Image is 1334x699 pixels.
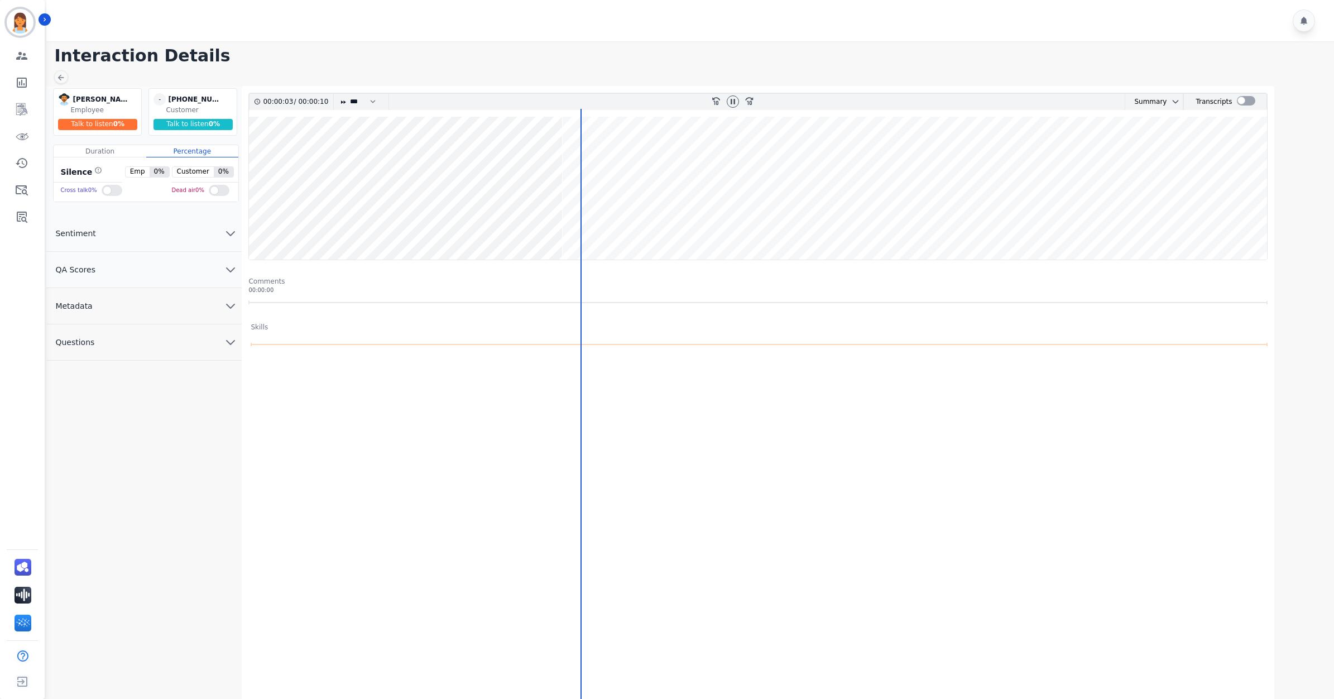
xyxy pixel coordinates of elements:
div: Talk to listen [58,119,137,130]
div: Summary [1125,94,1167,110]
span: Sentiment [46,228,104,239]
svg: chevron down [1171,97,1180,106]
svg: chevron down [224,299,237,313]
div: / [263,94,331,110]
div: Customer [166,106,234,114]
button: QA Scores chevron down [46,252,242,288]
svg: chevron down [224,336,237,349]
button: chevron down [1167,97,1180,106]
span: Customer [172,167,214,177]
h1: Interaction Details [54,46,1334,66]
div: Dead air 0 % [171,183,204,199]
svg: chevron down [224,263,237,276]
div: Cross talk 0 % [60,183,97,199]
div: [PHONE_NUMBER] [168,93,224,106]
div: Skills [251,323,268,332]
div: Percentage [146,145,238,157]
div: 00:00:00 [248,286,1268,294]
span: 0 % [113,120,124,128]
span: Metadata [46,300,101,312]
div: Comments [248,277,1268,286]
span: 0 % [214,167,233,177]
button: Metadata chevron down [46,288,242,324]
span: Emp [126,167,150,177]
div: Transcripts [1196,94,1232,110]
div: 00:00:03 [263,94,294,110]
div: Employee [70,106,139,114]
span: Questions [46,337,103,348]
img: Bordered avatar [7,9,33,36]
button: Sentiment chevron down [46,216,242,252]
svg: chevron down [224,227,237,240]
div: Duration [54,145,146,157]
span: QA Scores [46,264,104,275]
button: Questions chevron down [46,324,242,361]
div: [PERSON_NAME] [73,93,128,106]
div: Talk to listen [153,119,233,130]
span: 0 % [150,167,169,177]
span: - [153,93,166,106]
div: Silence [58,166,102,178]
div: 00:00:10 [296,94,327,110]
span: 0 % [209,120,220,128]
